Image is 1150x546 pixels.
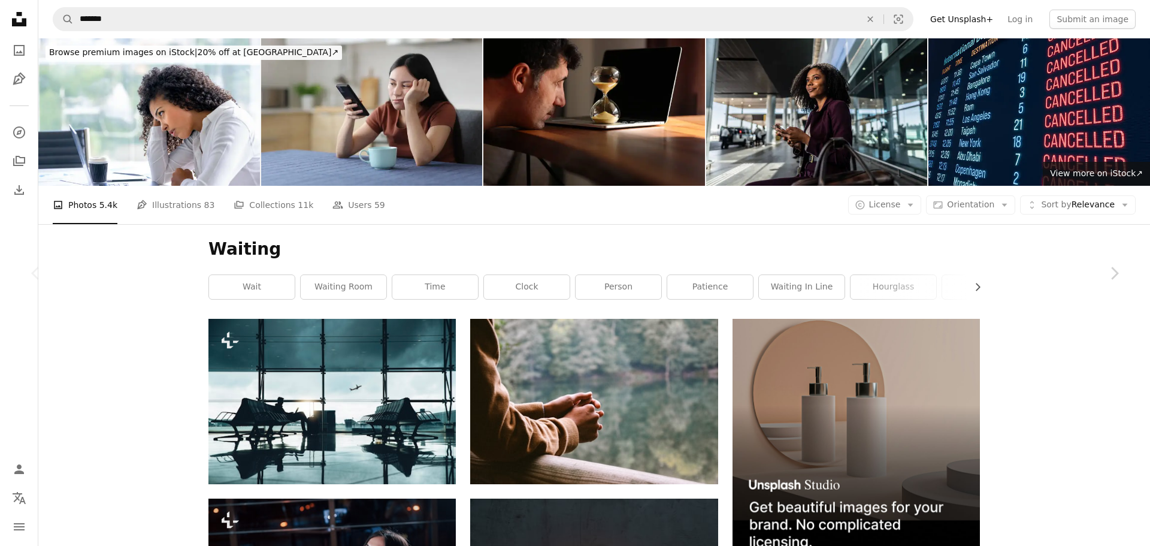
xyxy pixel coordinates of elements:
[1043,162,1150,186] a: View more on iStock↗
[928,38,1150,186] img: Close up arrival departure board, cancelled flight, flight table.
[137,186,214,224] a: Illustrations 83
[1049,10,1136,29] button: Submit an image
[967,275,980,299] button: scroll list to the right
[470,319,718,484] img: tilt-shift photography of person in brown jacket
[298,198,313,212] span: 11k
[53,8,74,31] button: Search Unsplash
[234,186,313,224] a: Collections 11k
[7,38,31,62] a: Photos
[7,120,31,144] a: Explore
[7,178,31,202] a: Download History
[470,396,718,407] a: tilt-shift photography of person in brown jacket
[7,149,31,173] a: Collections
[7,457,31,481] a: Log in / Sign up
[1050,168,1143,178] span: View more on iStock ↗
[7,515,31,539] button: Menu
[301,275,386,299] a: waiting room
[208,396,456,407] a: Man working on a laptop at the airport waiting to board the plane - Businessman on business, comm...
[942,275,1028,299] a: human
[869,200,901,209] span: License
[53,7,913,31] form: Find visuals sitewide
[38,38,349,67] a: Browse premium images on iStock|20% off at [GEOGRAPHIC_DATA]↗
[7,486,31,510] button: Language
[576,275,661,299] a: person
[1000,10,1040,29] a: Log in
[208,319,456,484] img: Man working on a laptop at the airport waiting to board the plane - Businessman on business, comm...
[947,200,994,209] span: Orientation
[1041,199,1115,211] span: Relevance
[848,195,922,215] button: License
[667,275,753,299] a: patience
[49,47,338,57] span: 20% off at [GEOGRAPHIC_DATA] ↗
[1078,216,1150,331] a: Next
[926,195,1015,215] button: Orientation
[261,38,483,186] img: Bored asian woman checking phone in the kitchen
[332,186,385,224] a: Users 59
[209,275,295,299] a: wait
[857,8,883,31] button: Clear
[923,10,1000,29] a: Get Unsplash+
[884,8,913,31] button: Visual search
[706,38,928,186] img: Businesswoman waiting taxi on airport
[38,38,260,186] img: Upset woman working on a laptop computer in the office.
[1020,195,1136,215] button: Sort byRelevance
[374,198,385,212] span: 59
[49,47,197,57] span: Browse premium images on iStock |
[484,275,570,299] a: clock
[1041,200,1071,209] span: Sort by
[7,67,31,91] a: Illustrations
[392,275,478,299] a: time
[483,38,705,186] img: Waiting for time to pass!
[208,239,980,260] h1: Waiting
[851,275,936,299] a: hourglass
[204,198,215,212] span: 83
[759,275,845,299] a: waiting in line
